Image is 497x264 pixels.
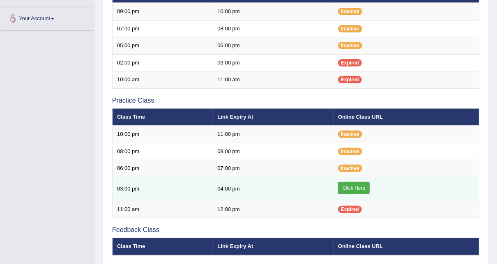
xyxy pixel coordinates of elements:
[213,54,334,71] td: 03:00 pm
[338,42,362,49] span: Inactive
[113,143,213,160] td: 08:00 pm
[213,108,334,126] th: Link Expiry At
[338,59,362,67] span: Expired
[334,108,479,126] th: Online Class URL
[0,7,94,28] a: Your Account
[338,25,362,32] span: Inactive
[113,126,213,143] td: 10:00 pm
[338,148,362,155] span: Inactive
[113,20,213,37] td: 07:00 pm
[113,177,213,201] td: 03:00 pm
[213,160,334,177] td: 07:00 pm
[338,8,362,15] span: Inactive
[113,160,213,177] td: 06:00 pm
[213,37,334,55] td: 06:00 pm
[113,54,213,71] td: 02:00 pm
[213,3,334,20] td: 10:00 pm
[113,37,213,55] td: 05:00 pm
[213,177,334,201] td: 04:00 pm
[213,143,334,160] td: 09:00 pm
[338,76,362,83] span: Expired
[213,20,334,37] td: 08:00 pm
[338,165,362,172] span: Inactive
[113,3,213,20] td: 09:00 pm
[113,201,213,218] td: 11:00 am
[213,238,334,255] th: Link Expiry At
[113,108,213,126] th: Class Time
[338,182,370,194] a: Click Here
[213,126,334,143] td: 11:00 pm
[338,206,362,213] span: Expired
[334,238,479,255] th: Online Class URL
[113,238,213,255] th: Class Time
[112,226,479,234] h3: Feedback Class
[113,71,213,89] td: 10:00 am
[338,131,362,138] span: Inactive
[112,97,479,104] h3: Practice Class
[213,201,334,218] td: 12:00 pm
[213,71,334,89] td: 11:00 am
